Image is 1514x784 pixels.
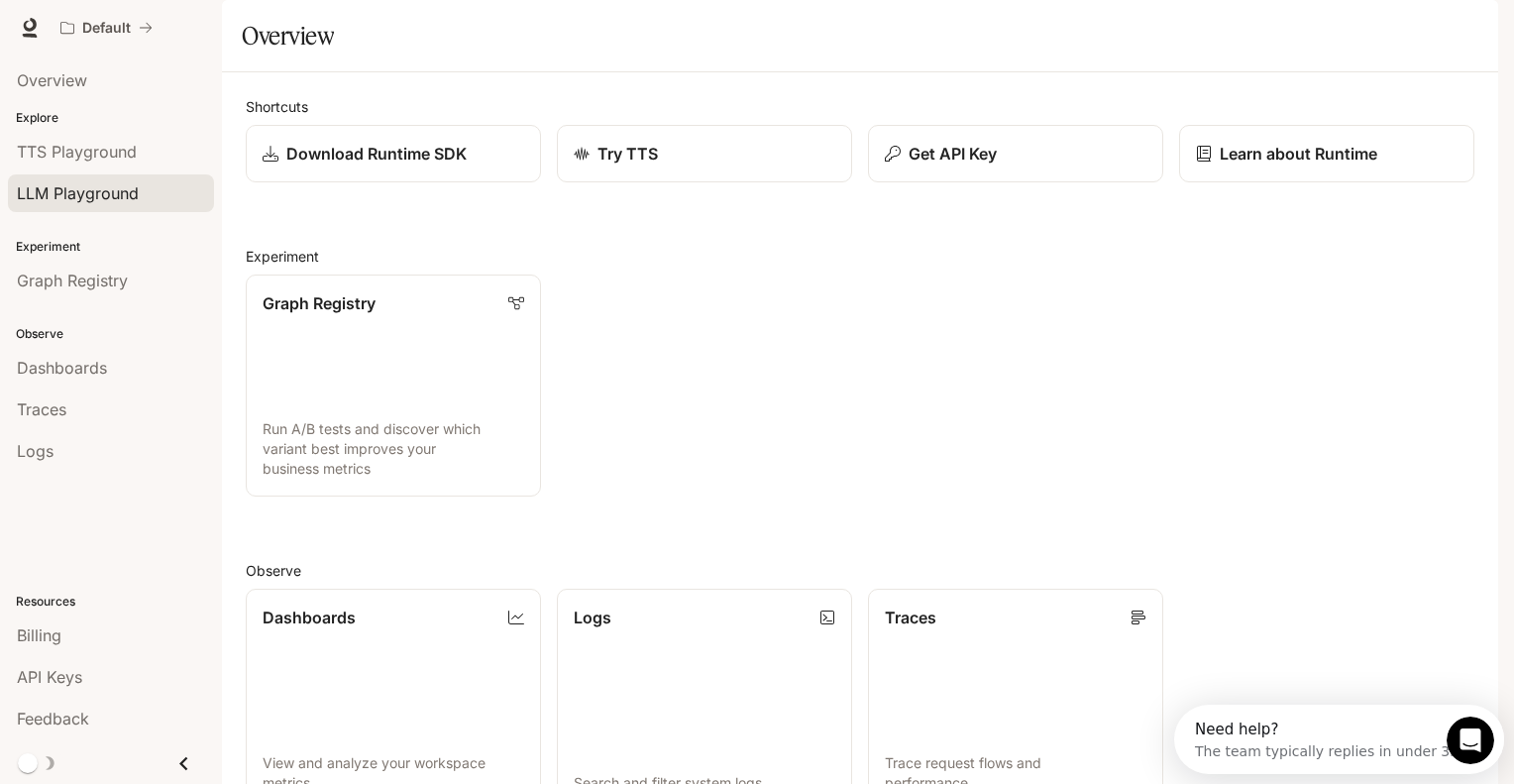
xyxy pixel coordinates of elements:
a: Learn about Runtime [1179,125,1474,182]
h2: Observe [246,560,1474,581]
p: Logs [574,606,611,629]
div: The team typically replies in under 3h [21,33,284,54]
div: Open Intercom Messenger [8,8,343,62]
iframe: Intercom live chat [1447,717,1494,764]
p: Run A/B tests and discover which variant best improves your business metrics [263,419,524,479]
p: Try TTS [597,142,658,166]
button: All workspaces [52,8,162,48]
p: Download Runtime SDK [286,142,467,166]
a: Try TTS [557,125,852,182]
p: Graph Registry [263,291,376,315]
iframe: Intercom live chat discovery launcher [1174,705,1504,774]
h2: Shortcuts [246,96,1474,117]
a: Download Runtime SDK [246,125,541,182]
button: Get API Key [868,125,1163,182]
p: Default [82,20,131,37]
div: Need help? [21,17,284,33]
a: Graph RegistryRun A/B tests and discover which variant best improves your business metrics [246,275,541,497]
p: Get API Key [909,142,997,166]
p: Dashboards [263,606,356,629]
h1: Overview [242,16,334,56]
p: Learn about Runtime [1220,142,1377,166]
p: Traces [885,606,936,629]
h2: Experiment [246,246,1474,267]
